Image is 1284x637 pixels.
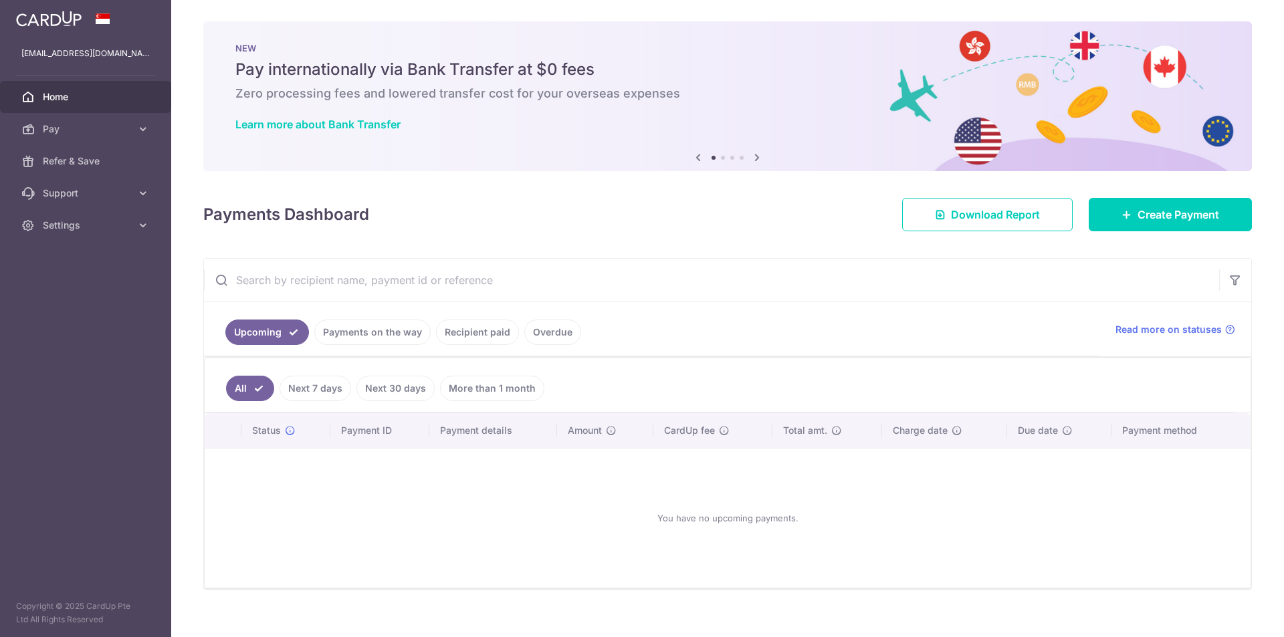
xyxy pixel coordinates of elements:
[203,21,1252,171] img: Bank transfer banner
[225,320,309,345] a: Upcoming
[43,186,131,200] span: Support
[235,43,1220,53] p: NEW
[43,90,131,104] span: Home
[43,122,131,136] span: Pay
[524,320,581,345] a: Overdue
[1111,413,1251,448] th: Payment method
[203,203,369,227] h4: Payments Dashboard
[1018,424,1058,437] span: Due date
[568,424,602,437] span: Amount
[30,9,58,21] span: Help
[314,320,431,345] a: Payments on the way
[1115,323,1222,336] span: Read more on statuses
[893,424,948,437] span: Charge date
[1115,323,1235,336] a: Read more on statuses
[21,47,150,60] p: [EMAIL_ADDRESS][DOMAIN_NAME]
[440,376,544,401] a: More than 1 month
[16,11,82,27] img: CardUp
[951,207,1040,223] span: Download Report
[783,424,827,437] span: Total amt.
[235,59,1220,80] h5: Pay internationally via Bank Transfer at $0 fees
[226,376,274,401] a: All
[235,86,1220,102] h6: Zero processing fees and lowered transfer cost for your overseas expenses
[221,459,1235,577] div: You have no upcoming payments.
[436,320,519,345] a: Recipient paid
[235,118,401,131] a: Learn more about Bank Transfer
[43,219,131,232] span: Settings
[664,424,715,437] span: CardUp fee
[902,198,1073,231] a: Download Report
[356,376,435,401] a: Next 30 days
[204,259,1219,301] input: Search by recipient name, payment id or reference
[43,154,131,168] span: Refer & Save
[429,413,558,448] th: Payment details
[330,413,429,448] th: Payment ID
[1138,207,1219,223] span: Create Payment
[280,376,351,401] a: Next 7 days
[252,424,281,437] span: Status
[1089,198,1252,231] a: Create Payment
